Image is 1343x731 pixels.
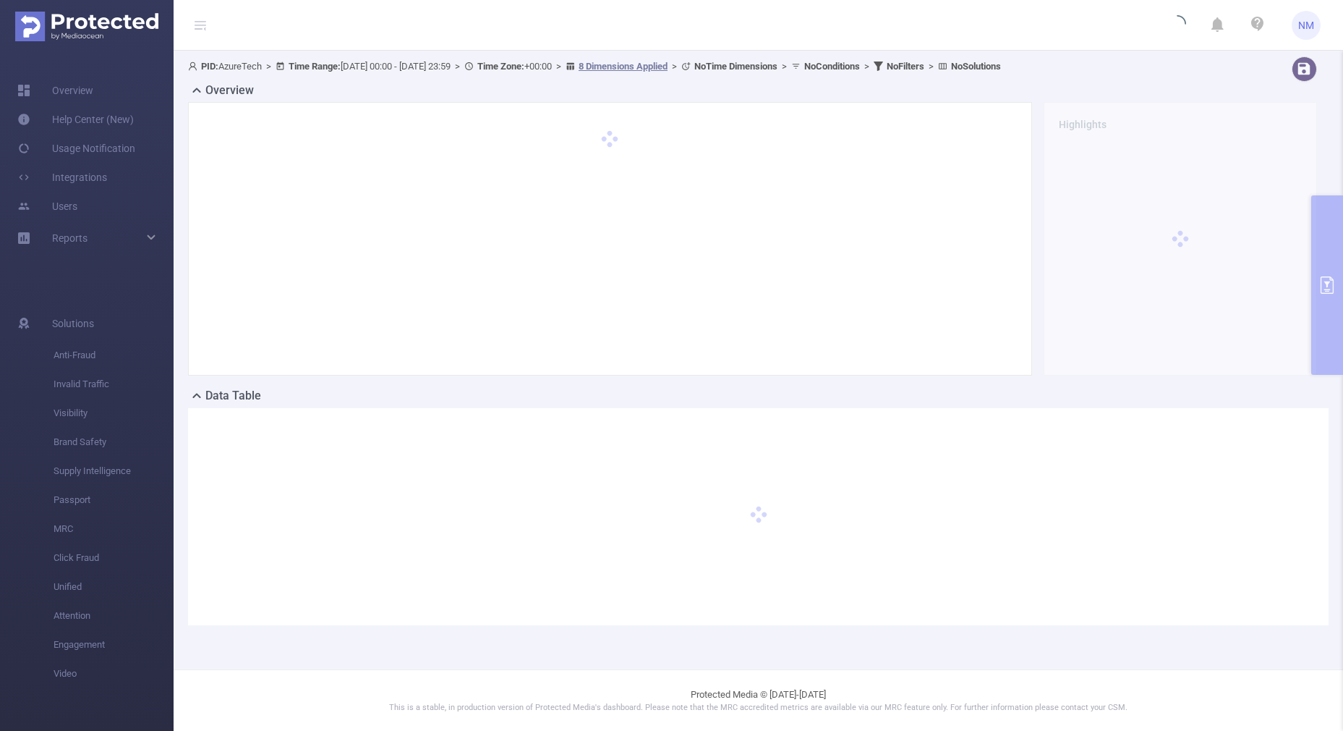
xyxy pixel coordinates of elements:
[477,61,524,72] b: Time Zone:
[54,457,174,486] span: Supply Intelligence
[777,61,791,72] span: >
[17,76,93,105] a: Overview
[52,232,88,244] span: Reports
[201,61,218,72] b: PID:
[174,669,1343,731] footer: Protected Media © [DATE]-[DATE]
[17,163,107,192] a: Integrations
[451,61,464,72] span: >
[924,61,938,72] span: >
[15,12,158,41] img: Protected Media
[205,82,254,99] h2: Overview
[951,61,1001,72] b: No Solutions
[52,224,88,253] a: Reports
[1298,11,1314,40] span: NM
[54,341,174,370] span: Anti-Fraud
[54,544,174,572] span: Click Fraud
[17,192,77,221] a: Users
[54,486,174,515] span: Passport
[54,659,174,688] span: Video
[1169,15,1186,35] i: icon: loading
[552,61,566,72] span: >
[262,61,276,72] span: >
[54,630,174,659] span: Engagement
[289,61,341,72] b: Time Range:
[54,515,174,544] span: MRC
[17,105,134,134] a: Help Center (New)
[54,399,174,428] span: Visibility
[52,309,94,338] span: Solutions
[54,601,174,630] span: Attention
[17,134,135,163] a: Usage Notification
[54,572,174,601] span: Unified
[668,61,681,72] span: >
[54,370,174,399] span: Invalid Traffic
[54,428,174,457] span: Brand Safety
[205,387,261,405] h2: Data Table
[579,61,668,72] u: 8 Dimensions Applied
[887,61,924,72] b: No Filters
[188,61,1001,72] span: AzureTech [DATE] 00:00 - [DATE] 23:59 +00:00
[694,61,777,72] b: No Time Dimensions
[210,702,1307,714] p: This is a stable, in production version of Protected Media's dashboard. Please note that the MRC ...
[860,61,874,72] span: >
[804,61,860,72] b: No Conditions
[188,62,201,71] i: icon: user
